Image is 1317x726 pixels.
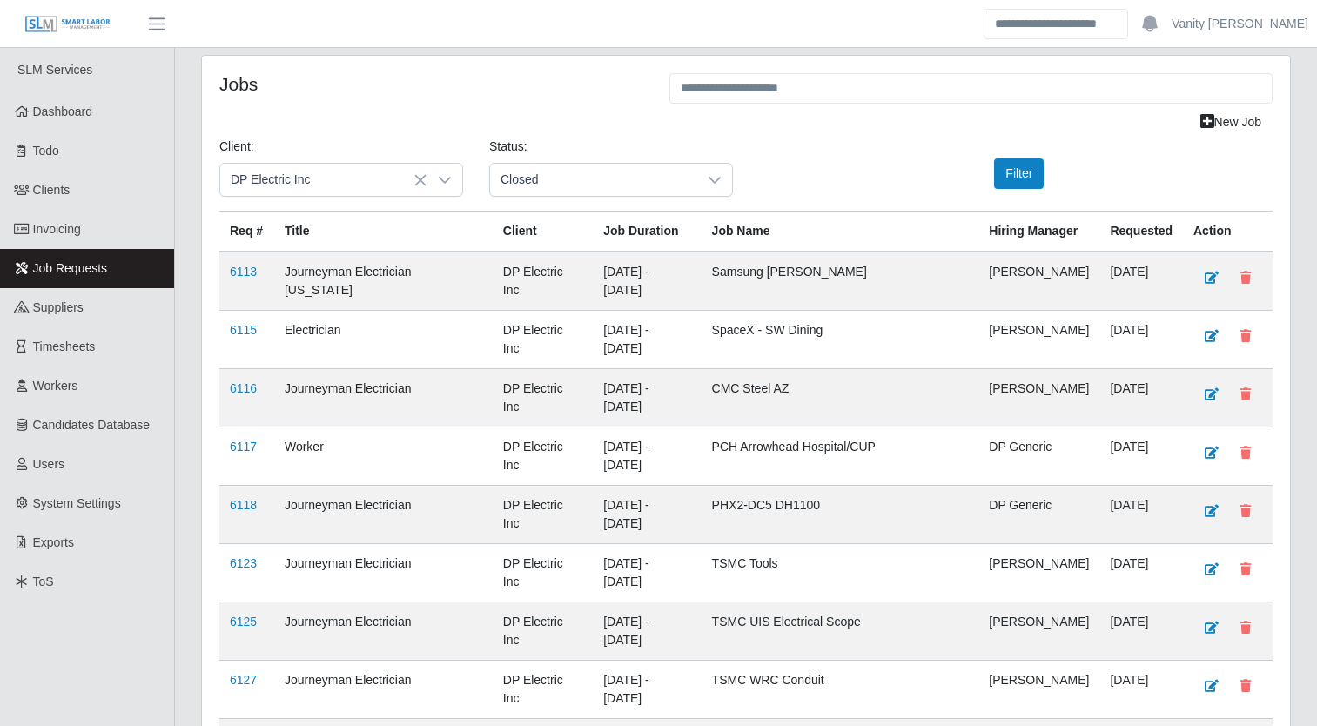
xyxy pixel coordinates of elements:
[1099,212,1183,252] th: Requested
[274,252,493,311] td: Journeyman Electrician [US_STATE]
[24,15,111,34] img: SLM Logo
[274,486,493,544] td: Journeyman Electrician
[493,661,593,719] td: DP Electric Inc
[230,673,257,687] a: 6127
[1099,369,1183,427] td: [DATE]
[978,212,1099,252] th: Hiring Manager
[33,379,78,393] span: Workers
[1099,486,1183,544] td: [DATE]
[593,252,701,311] td: [DATE] - [DATE]
[593,427,701,486] td: [DATE] - [DATE]
[17,63,92,77] span: SLM Services
[702,661,979,719] td: TSMC WRC Conduit
[1099,661,1183,719] td: [DATE]
[220,164,427,196] span: DP Electric Inc
[978,427,1099,486] td: DP Generic
[493,369,593,427] td: DP Electric Inc
[230,265,257,279] a: 6113
[1183,212,1273,252] th: Action
[593,602,701,661] td: [DATE] - [DATE]
[1189,107,1273,138] a: New Job
[33,575,54,588] span: ToS
[33,183,71,197] span: Clients
[230,615,257,629] a: 6125
[1172,15,1308,33] a: Vanity [PERSON_NAME]
[274,602,493,661] td: Journeyman Electrician
[33,418,151,432] span: Candidates Database
[702,602,979,661] td: TSMC UIS Electrical Scope
[274,427,493,486] td: Worker
[493,252,593,311] td: DP Electric Inc
[219,73,643,95] h4: Jobs
[984,9,1128,39] input: Search
[978,486,1099,544] td: DP Generic
[219,212,274,252] th: Req #
[493,427,593,486] td: DP Electric Inc
[978,544,1099,602] td: [PERSON_NAME]
[702,311,979,369] td: SpaceX - SW Dining
[493,311,593,369] td: DP Electric Inc
[274,212,493,252] th: Title
[33,222,81,236] span: Invoicing
[593,486,701,544] td: [DATE] - [DATE]
[493,212,593,252] th: Client
[978,252,1099,311] td: [PERSON_NAME]
[702,369,979,427] td: CMC Steel AZ
[33,339,96,353] span: Timesheets
[33,144,59,158] span: Todo
[593,212,701,252] th: Job Duration
[1099,427,1183,486] td: [DATE]
[33,261,108,275] span: Job Requests
[489,138,527,156] label: Status:
[274,661,493,719] td: Journeyman Electrician
[274,311,493,369] td: Electrician
[978,369,1099,427] td: [PERSON_NAME]
[230,556,257,570] a: 6123
[33,104,93,118] span: Dashboard
[1099,311,1183,369] td: [DATE]
[1099,602,1183,661] td: [DATE]
[702,252,979,311] td: Samsung [PERSON_NAME]
[230,381,257,395] a: 6116
[230,323,257,337] a: 6115
[230,498,257,512] a: 6118
[593,544,701,602] td: [DATE] - [DATE]
[33,300,84,314] span: Suppliers
[1099,252,1183,311] td: [DATE]
[702,427,979,486] td: PCH Arrowhead Hospital/CUP
[219,138,254,156] label: Client:
[1099,544,1183,602] td: [DATE]
[593,661,701,719] td: [DATE] - [DATE]
[493,544,593,602] td: DP Electric Inc
[33,535,74,549] span: Exports
[702,486,979,544] td: PHX2-DC5 DH1100
[702,212,979,252] th: Job Name
[274,369,493,427] td: Journeyman Electrician
[493,486,593,544] td: DP Electric Inc
[274,544,493,602] td: Journeyman Electrician
[493,602,593,661] td: DP Electric Inc
[978,661,1099,719] td: [PERSON_NAME]
[994,158,1044,189] button: Filter
[33,457,65,471] span: Users
[978,311,1099,369] td: [PERSON_NAME]
[490,164,697,196] span: Closed
[230,440,257,454] a: 6117
[33,496,121,510] span: System Settings
[593,311,701,369] td: [DATE] - [DATE]
[702,544,979,602] td: TSMC Tools
[593,369,701,427] td: [DATE] - [DATE]
[978,602,1099,661] td: [PERSON_NAME]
